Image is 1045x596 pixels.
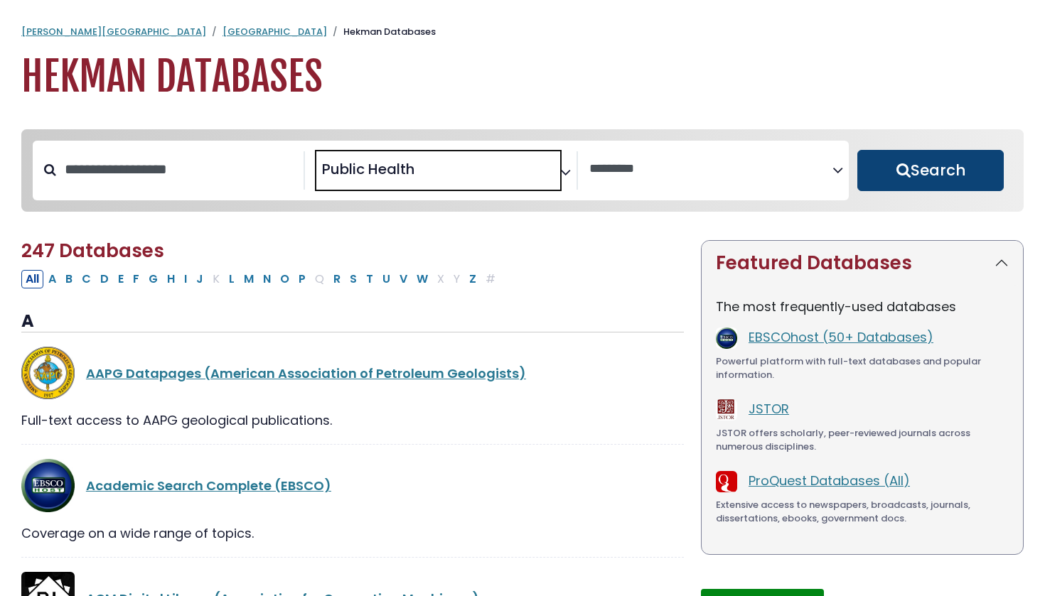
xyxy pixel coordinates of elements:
button: Filter Results W [412,270,432,288]
button: Filter Results E [114,270,128,288]
p: The most frequently-used databases [716,297,1009,316]
a: [PERSON_NAME][GEOGRAPHIC_DATA] [21,25,206,38]
button: Filter Results S [345,270,361,288]
h1: Hekman Databases [21,53,1024,101]
button: Filter Results U [378,270,395,288]
button: Filter Results F [129,270,144,288]
span: Public Health [322,158,414,180]
a: Academic Search Complete (EBSCO) [86,477,331,494]
li: Public Health [316,158,414,180]
div: Alpha-list to filter by first letter of database name [21,269,501,287]
h3: A [21,311,684,332]
button: Filter Results L [225,270,239,288]
button: Filter Results A [44,270,60,288]
button: Filter Results V [395,270,412,288]
button: All [21,270,43,288]
button: Filter Results J [192,270,208,288]
input: Search database by title or keyword [56,158,304,181]
div: Coverage on a wide range of topics. [21,524,684,543]
button: Filter Results T [362,270,377,288]
button: Submit for Search Results [857,150,1004,191]
nav: breadcrumb [21,25,1024,39]
button: Filter Results M [240,270,258,288]
button: Filter Results R [329,270,345,288]
button: Filter Results H [163,270,179,288]
button: Filter Results I [180,270,191,288]
a: ProQuest Databases (All) [749,472,910,489]
button: Filter Results C [77,270,95,288]
button: Filter Results Z [465,270,481,288]
nav: Search filters [21,129,1024,212]
div: Powerful platform with full-text databases and popular information. [716,354,1009,382]
a: EBSCOhost (50+ Databases) [749,328,933,346]
button: Filter Results N [259,270,275,288]
button: Filter Results B [61,270,77,288]
button: Featured Databases [702,241,1023,286]
button: Filter Results O [276,270,294,288]
button: Filter Results P [294,270,310,288]
a: AAPG Datapages (American Association of Petroleum Geologists) [86,364,526,382]
a: [GEOGRAPHIC_DATA] [223,25,327,38]
a: JSTOR [749,400,789,418]
textarea: Search [417,166,427,181]
span: 247 Databases [21,238,164,264]
li: Hekman Databases [327,25,436,39]
div: Full-text access to AAPG geological publications. [21,411,684,430]
textarea: Search [589,162,832,177]
div: JSTOR offers scholarly, peer-reviewed journals across numerous disciplines. [716,426,1009,454]
div: Extensive access to newspapers, broadcasts, journals, dissertations, ebooks, government docs. [716,498,1009,526]
button: Filter Results D [96,270,113,288]
button: Filter Results G [144,270,162,288]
